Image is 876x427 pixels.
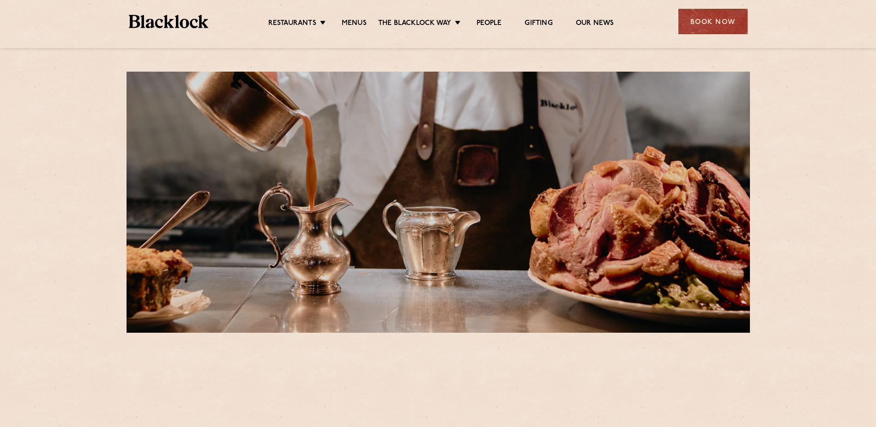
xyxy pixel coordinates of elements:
a: Restaurants [268,19,316,29]
a: Menus [342,19,367,29]
a: Gifting [525,19,552,29]
a: The Blacklock Way [378,19,451,29]
a: Our News [576,19,614,29]
img: BL_Textured_Logo-footer-cropped.svg [129,15,209,28]
div: Book Now [678,9,748,34]
a: People [477,19,501,29]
